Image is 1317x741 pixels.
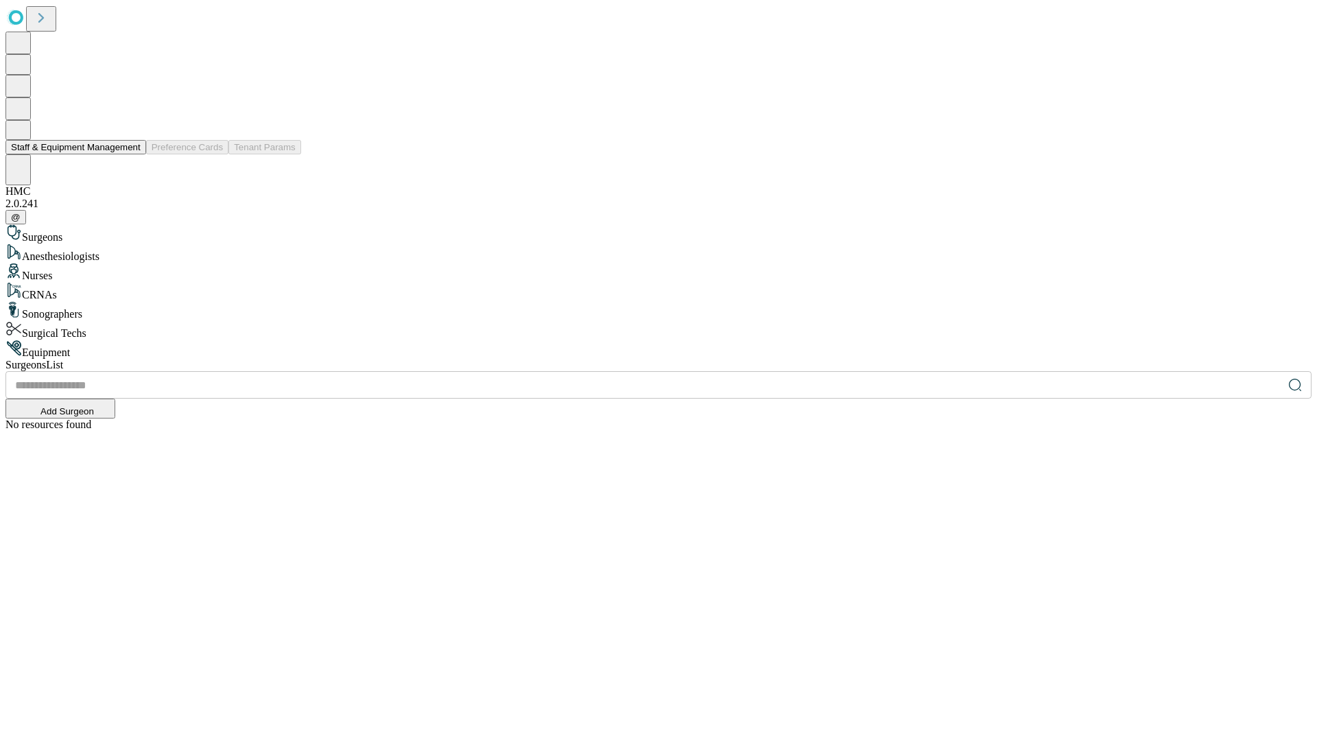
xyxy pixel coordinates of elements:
[5,399,115,419] button: Add Surgeon
[5,419,1312,431] div: No resources found
[5,140,146,154] button: Staff & Equipment Management
[228,140,301,154] button: Tenant Params
[5,244,1312,263] div: Anesthesiologists
[5,210,26,224] button: @
[5,282,1312,301] div: CRNAs
[5,301,1312,320] div: Sonographers
[11,212,21,222] span: @
[5,185,1312,198] div: HMC
[5,224,1312,244] div: Surgeons
[5,359,1312,371] div: Surgeons List
[5,198,1312,210] div: 2.0.241
[146,140,228,154] button: Preference Cards
[40,406,94,416] span: Add Surgeon
[5,263,1312,282] div: Nurses
[5,320,1312,340] div: Surgical Techs
[5,340,1312,359] div: Equipment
